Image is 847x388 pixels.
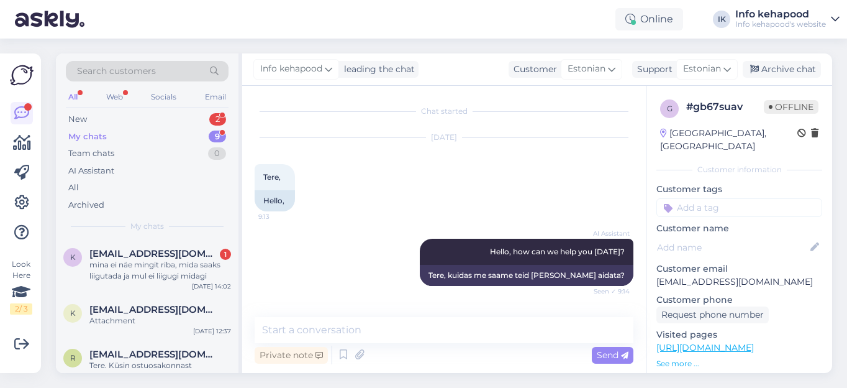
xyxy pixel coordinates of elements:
[656,275,822,289] p: [EMAIL_ADDRESS][DOMAIN_NAME]
[10,63,34,87] img: Askly Logo
[258,212,305,221] span: 9:13
[260,62,322,76] span: Info kehapood
[68,199,104,211] div: Archived
[420,265,633,286] div: Tere, kuidas me saame teid [PERSON_NAME] aidata?
[656,328,822,341] p: Visited pages
[89,259,231,282] div: mina ei näe mingit riba, mida saaks liigutada ja mul ei liigugi midagi
[192,282,231,291] div: [DATE] 14:02
[70,308,76,318] span: k
[764,100,818,114] span: Offline
[683,62,721,76] span: Estonian
[255,347,328,364] div: Private note
[77,65,156,78] span: Search customers
[660,127,797,153] div: [GEOGRAPHIC_DATA], [GEOGRAPHIC_DATA]
[263,172,281,182] span: Tere,
[68,131,107,143] div: My chats
[209,131,226,143] div: 9
[656,342,754,353] a: [URL][DOMAIN_NAME]
[632,63,673,76] div: Support
[583,287,630,296] span: Seen ✓ 9:14
[89,248,219,259] span: klenja.tiitsar@gmail.com
[68,147,114,160] div: Team chats
[490,247,625,256] span: Hello, how can we help you [DATE]?
[193,326,231,336] div: [DATE] 12:37
[66,89,80,105] div: All
[667,104,673,113] span: g
[104,89,125,105] div: Web
[148,89,179,105] div: Socials
[656,222,822,235] p: Customer name
[509,63,557,76] div: Customer
[686,99,764,114] div: # gb67suav
[657,241,808,254] input: Add name
[656,358,822,369] p: See more ...
[10,259,32,315] div: Look Here
[743,61,821,78] div: Archive chat
[735,9,826,19] div: Info kehapood
[202,89,229,105] div: Email
[597,349,628,361] span: Send
[656,293,822,307] p: Customer phone
[220,249,231,260] div: 1
[89,315,231,326] div: Attachment
[10,303,32,315] div: 2 / 3
[208,147,226,160] div: 0
[209,113,226,126] div: 2
[656,307,769,323] div: Request phone number
[568,62,605,76] span: Estonian
[735,9,840,29] a: Info kehapoodInfo kehapood's website
[68,165,114,177] div: AI Assistant
[89,360,231,382] div: Tere. Küsin ostuosakonnast [PERSON_NAME] teada.
[339,63,415,76] div: leading the chat
[656,262,822,275] p: Customer email
[68,182,79,194] div: All
[656,183,822,196] p: Customer tags
[89,304,219,315] span: klenja.tiitsar@gmail.com
[68,113,87,126] div: New
[583,229,630,238] span: AI Assistant
[713,11,730,28] div: IK
[615,8,683,30] div: Online
[255,190,295,211] div: Hello,
[70,353,76,363] span: r
[656,164,822,175] div: Customer information
[255,132,633,143] div: [DATE]
[255,106,633,117] div: Chat started
[735,19,826,29] div: Info kehapood's website
[656,198,822,217] input: Add a tag
[89,349,219,360] span: requeen@hot.ee
[70,252,76,262] span: k
[130,221,164,232] span: My chats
